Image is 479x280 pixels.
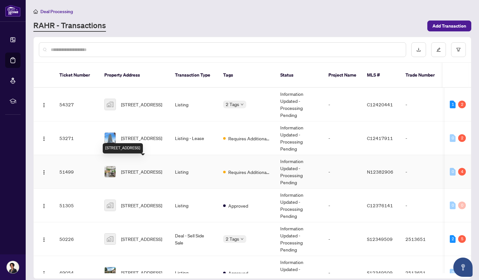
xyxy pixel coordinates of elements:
td: - [400,189,445,222]
span: filter [456,47,461,52]
span: Approved [228,269,248,276]
th: Property Address [99,63,170,88]
td: Information Updated - Processing Pending [275,222,323,256]
span: edit [436,47,441,52]
td: - [323,222,362,256]
img: Logo [41,271,47,276]
span: Approved [228,202,248,209]
div: 5 [458,235,466,243]
div: 0 [450,202,456,209]
th: Ticket Number [54,63,99,88]
button: Logo [39,200,49,210]
td: Listing [170,155,218,189]
td: - [323,88,362,121]
td: Listing - Lease [170,121,218,155]
button: download [411,42,426,57]
img: thumbnail-img [105,166,116,177]
td: - [400,88,445,121]
th: MLS # [362,63,400,88]
td: Information Updated - Processing Pending [275,189,323,222]
td: Listing [170,189,218,222]
img: thumbnail-img [105,267,116,278]
span: down [240,237,244,241]
img: thumbnail-img [105,234,116,244]
span: [STREET_ADDRESS] [121,168,162,175]
td: 54327 [54,88,99,121]
img: thumbnail-img [105,99,116,110]
td: Listing [170,88,218,121]
img: thumbnail-img [105,133,116,144]
button: Logo [39,133,49,143]
td: - [400,121,445,155]
span: C12420441 [367,102,393,107]
td: Information Updated - Processing Pending [275,88,323,121]
span: [STREET_ADDRESS] [121,235,162,243]
span: Add Transaction [432,21,466,31]
span: S12349509 [367,270,393,276]
button: edit [431,42,446,57]
th: Project Name [323,63,362,88]
th: Status [275,63,323,88]
button: Add Transaction [427,21,471,31]
img: logo [5,5,21,17]
img: Logo [41,103,47,108]
span: Requires Additional Docs [228,169,270,176]
button: Open asap [453,258,473,277]
td: Information Updated - Processing Pending [275,155,323,189]
span: 2 Tags [226,235,239,243]
img: Profile Icon [7,261,19,273]
div: 0 [450,134,456,142]
div: 1 [450,101,456,108]
div: 2 [458,101,466,108]
td: 53271 [54,121,99,155]
div: 0 [450,168,456,176]
div: 4 [458,168,466,176]
button: Logo [39,167,49,177]
span: [STREET_ADDRESS] [121,101,162,108]
th: Transaction Type [170,63,218,88]
span: [STREET_ADDRESS] [121,135,162,142]
span: [STREET_ADDRESS] [121,269,162,276]
span: Deal Processing [40,9,73,14]
span: home [33,9,38,14]
span: Requires Additional Docs [228,135,270,142]
button: Logo [39,99,49,110]
td: 50226 [54,222,99,256]
td: - [323,155,362,189]
a: RAHR - Transactions [33,20,106,32]
td: - [323,189,362,222]
button: Logo [39,268,49,278]
td: Information Updated - Processing Pending [275,121,323,155]
td: 51499 [54,155,99,189]
div: [STREET_ADDRESS] [103,143,143,153]
th: Tags [218,63,275,88]
img: Logo [41,237,47,242]
td: Deal - Sell Side Sale [170,222,218,256]
div: 2 [450,235,456,243]
span: download [416,47,421,52]
button: Logo [39,234,49,244]
img: thumbnail-img [105,200,116,211]
div: 2 [458,134,466,142]
span: 2 Tags [226,101,239,108]
td: 51305 [54,189,99,222]
th: Trade Number [400,63,445,88]
td: - [323,121,362,155]
span: C12417911 [367,135,393,141]
td: - [400,155,445,189]
span: N12382906 [367,169,393,175]
img: Logo [41,136,47,141]
td: 2513651 [400,222,445,256]
div: 0 [458,202,466,209]
span: [STREET_ADDRESS] [121,202,162,209]
span: S12349509 [367,236,393,242]
button: filter [451,42,466,57]
img: Logo [41,203,47,209]
span: down [240,103,244,106]
span: C12376141 [367,202,393,208]
div: 0 [450,269,456,276]
img: Logo [41,170,47,175]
